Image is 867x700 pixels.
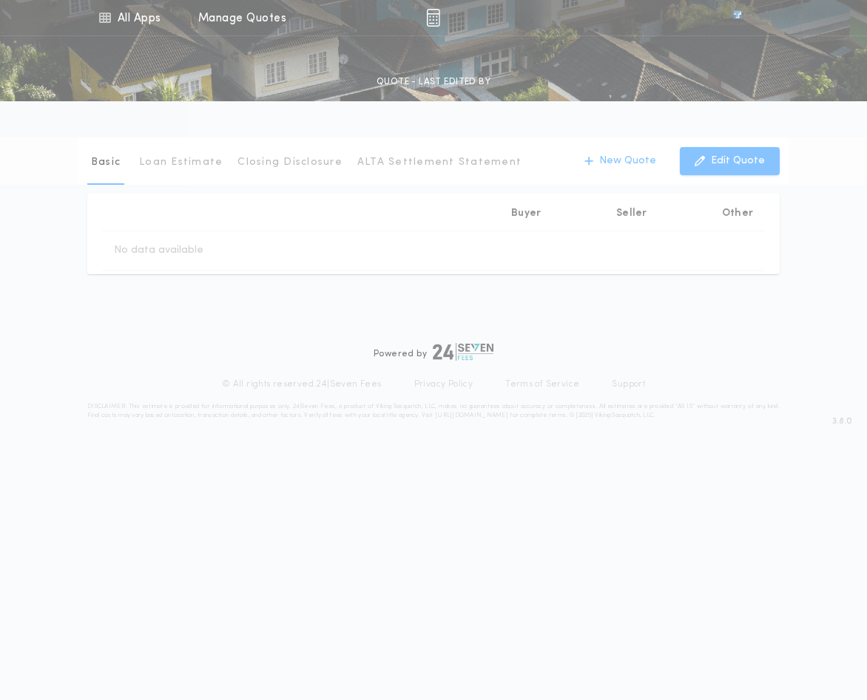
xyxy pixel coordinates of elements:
p: Closing Disclosure [237,155,343,170]
p: © All rights reserved. 24|Seven Fees [222,378,382,390]
a: Support [612,378,645,390]
img: logo [433,343,493,361]
p: QUOTE - LAST EDITED BY [377,75,490,89]
span: 3.8.0 [832,415,852,428]
p: ALTA Settlement Statement [357,155,522,170]
p: Buyer [511,206,541,221]
td: No data available [102,231,215,270]
img: img [426,9,440,27]
a: Privacy Policy [414,378,473,390]
p: Seller [616,206,647,221]
button: New Quote [570,147,671,175]
a: Terms of Service [505,378,579,390]
p: DISCLAIMER: This estimate is provided for informational purposes only. 24|Seven Fees, a product o... [87,402,780,420]
p: Loan Estimate [139,155,223,170]
p: Edit Quote [711,154,765,169]
p: Basic [91,155,121,170]
button: Edit Quote [680,147,780,175]
a: [URL][DOMAIN_NAME] [435,412,508,418]
p: New Quote [599,154,656,169]
p: Other [722,206,753,221]
div: Powered by [374,343,493,361]
img: vs-icon [706,10,769,25]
